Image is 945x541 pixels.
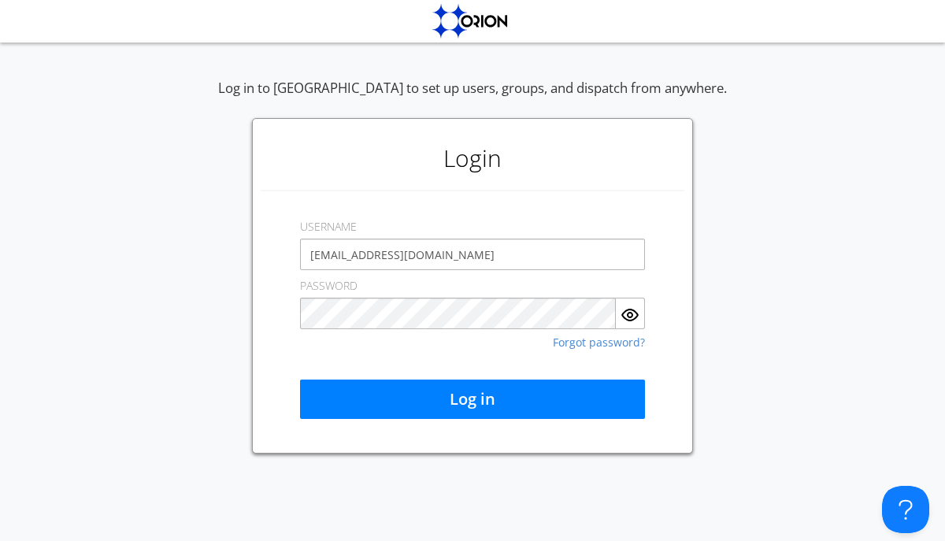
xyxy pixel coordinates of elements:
[300,380,645,419] button: Log in
[300,219,357,235] label: USERNAME
[621,306,639,324] img: eye.svg
[553,337,645,348] a: Forgot password?
[616,298,645,329] button: Show Password
[882,486,929,533] iframe: Toggle Customer Support
[261,127,684,190] h1: Login
[300,278,358,294] label: PASSWORD
[218,79,727,118] div: Log in to [GEOGRAPHIC_DATA] to set up users, groups, and dispatch from anywhere.
[300,298,616,329] input: Password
